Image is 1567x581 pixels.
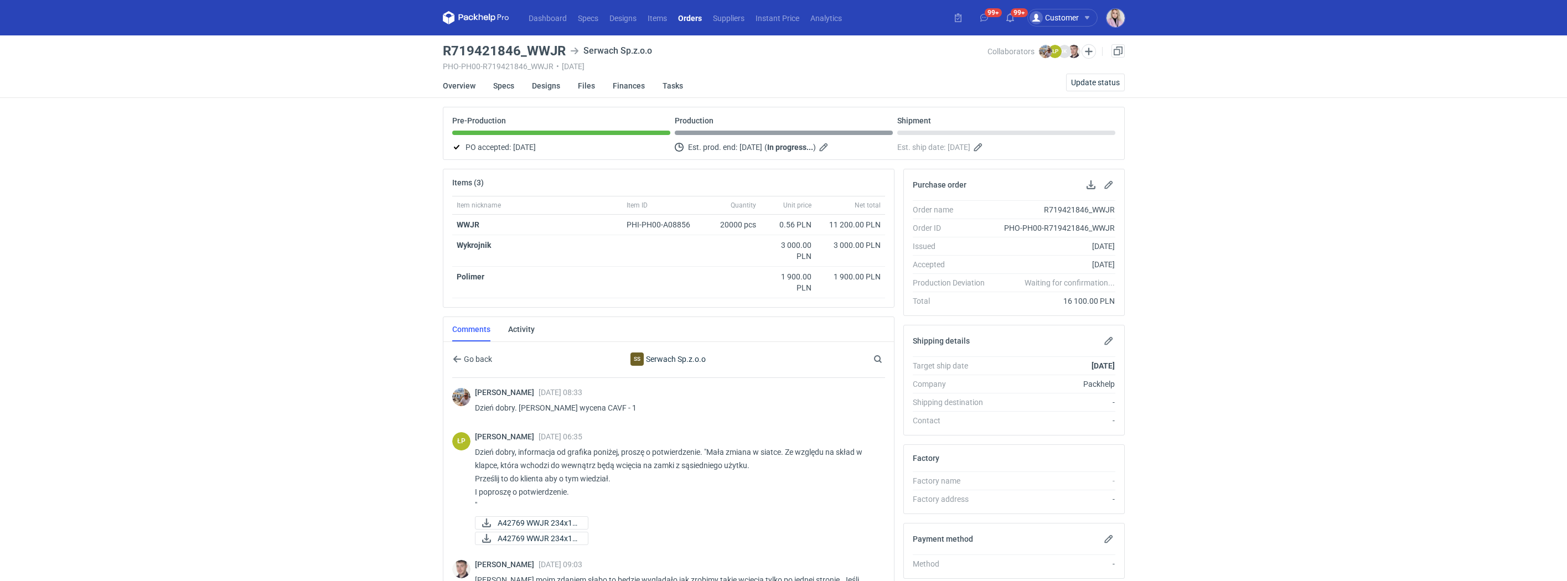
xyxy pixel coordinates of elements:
[475,401,876,414] p: Dzień dobry. [PERSON_NAME] wycena CAVF - 1
[675,116,713,125] p: Production
[498,532,579,544] span: A42769 WWJR 234x17...
[913,222,994,234] div: Order ID
[913,259,994,270] div: Accepted
[739,141,762,154] span: [DATE]
[913,295,994,307] div: Total
[452,116,506,125] p: Pre-Production
[532,74,560,98] a: Designs
[1027,9,1106,27] button: Customer
[1071,79,1120,86] span: Update status
[913,535,973,543] h2: Payment method
[994,397,1115,408] div: -
[475,388,539,397] span: [PERSON_NAME]
[973,141,986,154] button: Edit estimated shipping date
[765,240,811,262] div: 3 000.00 PLN
[457,272,484,281] strong: Polimer
[1111,44,1125,58] a: Duplicate
[452,432,470,450] div: Łukasz Postawa
[855,201,881,210] span: Net total
[913,378,994,390] div: Company
[475,560,539,569] span: [PERSON_NAME]
[675,141,893,154] div: Est. prod. end:
[897,141,1115,154] div: Est. ship date:
[913,494,994,505] div: Factory address
[475,516,588,530] a: A42769 WWJR 234x17...
[1102,178,1115,191] button: Edit purchase order
[613,74,645,98] a: Finances
[508,317,535,341] a: Activity
[1058,45,1071,58] figcaption: IK
[539,388,582,397] span: [DATE] 08:33
[452,317,490,341] a: Comments
[1039,45,1052,58] img: Michał Palasek
[818,141,831,154] button: Edit estimated production end date
[994,378,1115,390] div: Packhelp
[994,204,1115,215] div: R719421846_WWJR
[765,219,811,230] div: 0.56 PLN
[493,74,514,98] a: Specs
[913,475,994,486] div: Factory name
[630,352,644,366] figcaption: SS
[457,201,501,210] span: Item nickname
[975,9,993,27] button: 99+
[820,240,881,251] div: 3 000.00 PLN
[443,44,566,58] h3: R719421846_WWJR
[994,475,1115,486] div: -
[913,454,939,463] h2: Factory
[604,11,642,24] a: Designs
[539,432,582,441] span: [DATE] 06:35
[475,516,586,530] div: A42769 WWJR 234x174x46xE str wew.pdf
[1102,334,1115,347] button: Edit shipping details
[663,74,683,98] a: Tasks
[750,11,805,24] a: Instant Price
[731,201,756,210] span: Quantity
[994,259,1115,270] div: [DATE]
[994,494,1115,505] div: -
[630,352,644,366] div: Serwach Sp.z.o.o
[452,560,470,578] img: Maciej Sikora
[783,201,811,210] span: Unit price
[572,11,604,24] a: Specs
[1048,45,1062,58] figcaption: ŁP
[994,241,1115,252] div: [DATE]
[994,222,1115,234] div: PHO-PH00-R719421846_WWJR
[452,141,670,154] div: PO accepted:
[457,241,491,250] strong: Wykrojnik
[767,143,813,152] strong: In progress...
[913,360,994,371] div: Target ship date
[642,11,673,24] a: Items
[475,432,539,441] span: [PERSON_NAME]
[913,397,994,408] div: Shipping destination
[1030,11,1079,24] div: Customer
[452,432,470,450] figcaption: ŁP
[913,204,994,215] div: Order name
[578,74,595,98] a: Files
[913,558,994,569] div: Method
[913,415,994,426] div: Contact
[523,11,572,24] a: Dashboard
[1092,361,1115,370] strong: [DATE]
[627,219,701,230] div: PHI-PH00-A08856
[443,62,988,71] div: PHO-PH00-R719421846_WWJR [DATE]
[913,241,994,252] div: Issued
[897,116,931,125] p: Shipment
[539,560,582,569] span: [DATE] 09:03
[627,201,648,210] span: Item ID
[577,352,759,366] div: Serwach Sp.z.o.o
[475,532,586,545] div: A42769 WWJR 234x174x46xE str zew.pdf
[913,336,970,345] h2: Shipping details
[452,388,470,406] img: Michał Palasek
[1084,178,1098,191] button: Download PO
[871,352,907,366] input: Search
[556,62,559,71] span: •
[1001,9,1019,27] button: 99+
[820,219,881,230] div: 11 200.00 PLN
[673,11,707,24] a: Orders
[948,141,970,154] span: [DATE]
[457,220,479,229] a: WWJR
[1106,9,1125,27] img: Klaudia Wiśniewska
